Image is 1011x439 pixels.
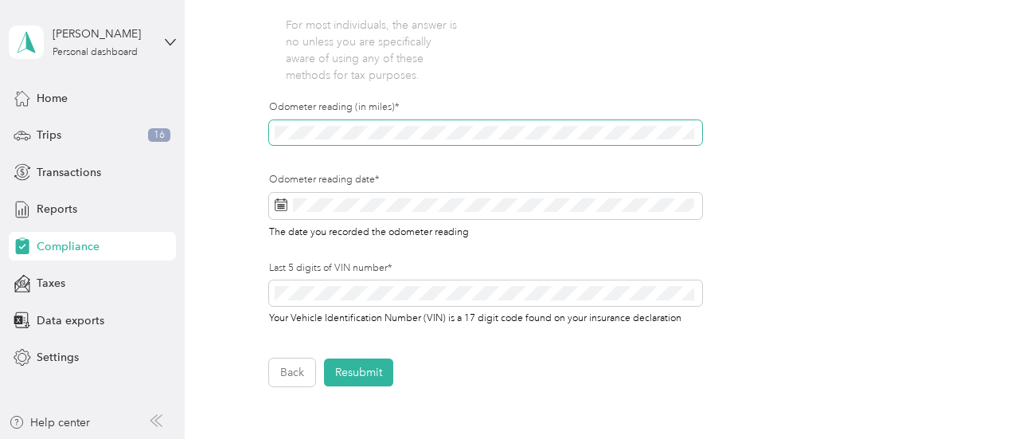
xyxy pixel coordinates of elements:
[37,238,100,255] span: Compliance
[269,100,702,115] label: Odometer reading (in miles)*
[37,349,79,366] span: Settings
[269,359,315,386] button: Back
[286,17,460,84] p: For most individuals, the answer is no unless you are specifically aware of using any of these me...
[37,90,68,107] span: Home
[53,25,152,42] div: [PERSON_NAME]
[9,414,90,431] button: Help center
[53,48,138,57] div: Personal dashboard
[37,164,101,181] span: Transactions
[37,127,61,143] span: Trips
[37,312,104,329] span: Data exports
[37,275,65,292] span: Taxes
[324,359,393,386] button: Resubmit
[148,128,170,143] span: 16
[37,201,77,218] span: Reports
[922,350,1011,439] iframe: Everlance-gr Chat Button Frame
[269,309,681,324] span: Your Vehicle Identification Number (VIN) is a 17 digit code found on your insurance declaration
[269,261,702,276] label: Last 5 digits of VIN number*
[269,223,469,238] span: The date you recorded the odometer reading
[269,173,702,187] label: Odometer reading date*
